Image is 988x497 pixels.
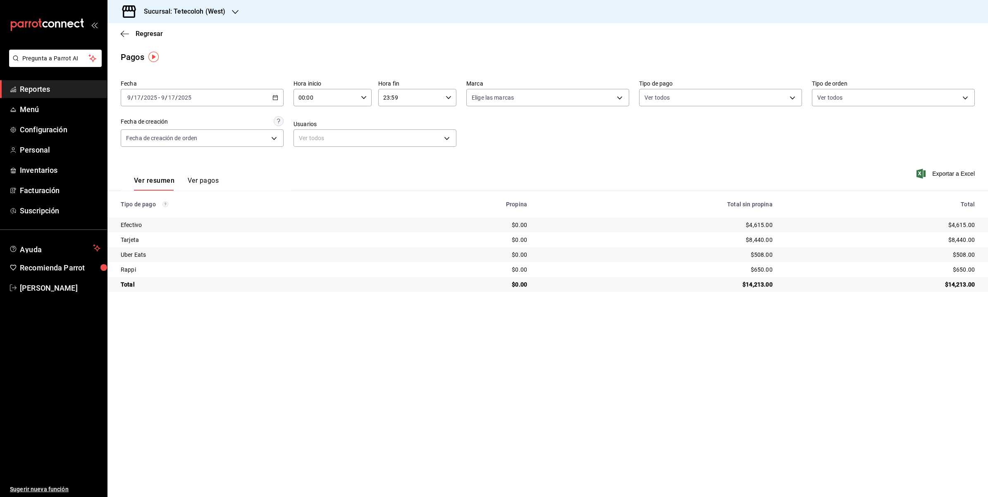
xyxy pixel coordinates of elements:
[540,236,773,244] div: $8,440.00
[786,236,975,244] div: $8,440.00
[639,81,802,86] label: Tipo de pago
[396,201,527,208] div: Propina
[396,221,527,229] div: $0.00
[9,50,102,67] button: Pregunta a Parrot AI
[121,81,284,86] label: Fecha
[121,51,144,63] div: Pagos
[644,93,670,102] span: Ver todos
[20,84,100,95] span: Reportes
[20,104,100,115] span: Menú
[540,201,773,208] div: Total sin propina
[10,485,100,494] span: Sugerir nueva función
[786,280,975,289] div: $14,213.00
[472,93,514,102] span: Elige las marcas
[121,280,383,289] div: Total
[131,94,134,101] span: /
[143,94,158,101] input: ----
[786,221,975,229] div: $4,615.00
[168,94,175,101] input: --
[20,282,100,294] span: [PERSON_NAME]
[165,94,167,101] span: /
[126,134,197,142] span: Fecha de creación de orden
[134,94,141,101] input: --
[121,251,383,259] div: Uber Eats
[91,22,98,28] button: open_drawer_menu
[918,169,975,179] button: Exportar a Excel
[540,280,773,289] div: $14,213.00
[20,144,100,155] span: Personal
[540,265,773,274] div: $650.00
[20,165,100,176] span: Inventarios
[121,236,383,244] div: Tarjeta
[540,221,773,229] div: $4,615.00
[158,94,160,101] span: -
[786,251,975,259] div: $508.00
[812,81,975,86] label: Tipo de orden
[121,201,383,208] div: Tipo de pago
[20,185,100,196] span: Facturación
[121,30,163,38] button: Regresar
[188,177,219,191] button: Ver pagos
[540,251,773,259] div: $508.00
[817,93,842,102] span: Ver todos
[378,81,456,86] label: Hora fin
[175,94,178,101] span: /
[786,201,975,208] div: Total
[396,236,527,244] div: $0.00
[134,177,219,191] div: navigation tabs
[161,94,165,101] input: --
[6,60,102,69] a: Pregunta a Parrot AI
[396,265,527,274] div: $0.00
[396,280,527,289] div: $0.00
[178,94,192,101] input: ----
[294,121,456,127] label: Usuarios
[20,205,100,216] span: Suscripción
[466,81,629,86] label: Marca
[134,177,174,191] button: Ver resumen
[162,201,168,207] svg: Los pagos realizados con Pay y otras terminales son montos brutos.
[141,94,143,101] span: /
[137,7,225,17] h3: Sucursal: Tetecoloh (West)
[22,54,89,63] span: Pregunta a Parrot AI
[20,124,100,135] span: Configuración
[294,129,456,147] div: Ver todos
[20,262,100,273] span: Recomienda Parrot
[294,81,372,86] label: Hora inicio
[786,265,975,274] div: $650.00
[121,265,383,274] div: Rappi
[121,117,168,126] div: Fecha de creación
[396,251,527,259] div: $0.00
[20,243,90,253] span: Ayuda
[121,221,383,229] div: Efectivo
[127,94,131,101] input: --
[136,30,163,38] span: Regresar
[148,52,159,62] img: Tooltip marker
